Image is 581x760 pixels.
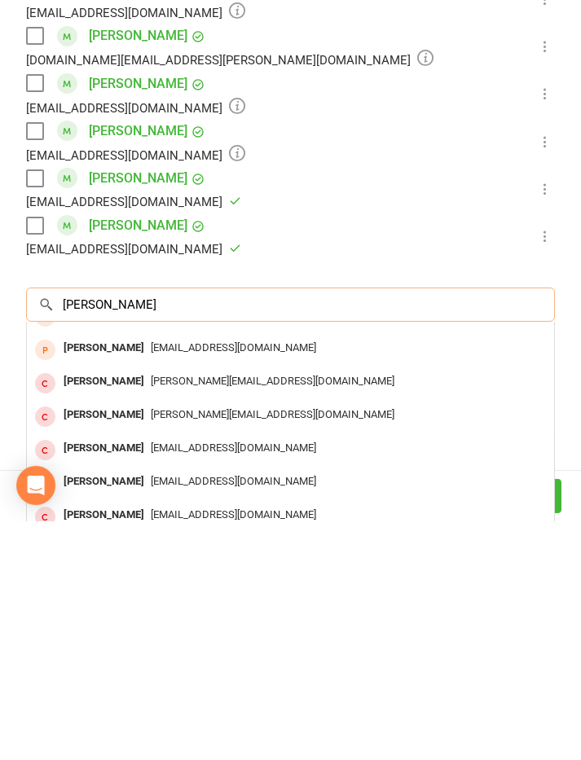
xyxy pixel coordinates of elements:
[26,430,241,451] div: [EMAIL_ADDRESS][DOMAIN_NAME]
[35,679,55,699] div: member
[26,193,245,214] div: [EMAIL_ADDRESS][DOMAIN_NAME]
[26,288,434,309] div: [DOMAIN_NAME][EMAIL_ADDRESS][PERSON_NAME][DOMAIN_NAME]
[26,146,241,167] div: [EMAIL_ADDRESS][DOMAIN_NAME]
[26,99,241,120] div: [EMAIL_ADDRESS][DOMAIN_NAME]
[57,575,151,599] div: [PERSON_NAME]
[151,714,316,726] span: [EMAIL_ADDRESS][DOMAIN_NAME]
[89,214,187,240] a: [PERSON_NAME]
[89,25,187,51] a: [PERSON_NAME]
[57,608,151,632] div: [PERSON_NAME]
[26,526,555,560] input: Search to add attendees
[26,51,241,72] div: [EMAIL_ADDRESS][DOMAIN_NAME]
[57,642,151,666] div: [PERSON_NAME]
[35,645,55,666] div: member
[151,747,316,759] span: [EMAIL_ADDRESS][DOMAIN_NAME]
[57,709,151,732] div: [PERSON_NAME]
[89,120,187,146] a: [PERSON_NAME]
[35,578,55,599] div: prospect
[26,477,241,499] div: [EMAIL_ADDRESS][DOMAIN_NAME]
[89,72,187,99] a: [PERSON_NAME]
[35,612,55,632] div: member
[151,580,316,592] span: [EMAIL_ADDRESS][DOMAIN_NAME]
[151,647,394,659] span: [PERSON_NAME][EMAIL_ADDRESS][DOMAIN_NAME]
[89,167,187,193] a: [PERSON_NAME]
[151,680,316,692] span: [EMAIL_ADDRESS][DOMAIN_NAME]
[26,336,245,357] div: [EMAIL_ADDRESS][DOMAIN_NAME]
[89,357,187,383] a: [PERSON_NAME]
[26,4,241,25] div: [EMAIL_ADDRESS][DOMAIN_NAME]
[151,613,394,626] span: [PERSON_NAME][EMAIL_ADDRESS][DOMAIN_NAME]
[89,404,187,430] a: [PERSON_NAME]
[57,675,151,699] div: [PERSON_NAME]
[89,451,187,477] a: [PERSON_NAME]
[89,310,187,336] a: [PERSON_NAME]
[16,705,55,744] div: Open Intercom Messenger
[26,383,245,404] div: [EMAIL_ADDRESS][DOMAIN_NAME]
[89,261,187,288] a: [PERSON_NAME]
[26,240,245,261] div: [EMAIL_ADDRESS][DOMAIN_NAME]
